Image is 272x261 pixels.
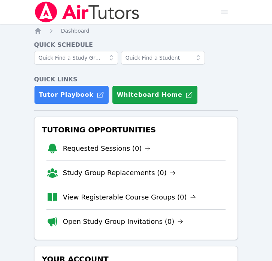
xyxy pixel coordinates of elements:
nav: Breadcrumb [34,27,238,34]
button: Whiteboard Home [112,85,198,104]
a: View Registerable Course Groups (0) [63,192,196,202]
img: Air Tutors [34,1,140,22]
a: Open Study Group Invitations (0) [63,216,184,227]
a: Requested Sessions (0) [63,143,151,154]
input: Quick Find a Study Group [34,51,118,64]
h4: Quick Links [34,75,238,84]
a: Dashboard [61,27,90,34]
a: Study Group Replacements (0) [63,168,176,178]
a: Tutor Playbook [34,85,109,104]
input: Quick Find a Student [121,51,205,64]
h3: Tutoring Opportunities [40,123,232,136]
h4: Quick Schedule [34,40,238,49]
span: Dashboard [61,28,90,34]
